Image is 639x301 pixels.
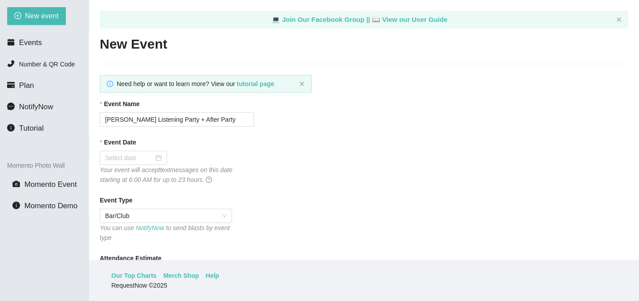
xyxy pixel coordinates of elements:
[14,12,21,21] span: plus-circle
[616,17,622,23] button: close
[237,80,274,87] a: tutorial page
[100,223,232,243] div: You can use to send blasts by event type
[100,35,628,54] h2: New Event
[299,81,305,87] span: close
[299,81,305,87] button: close
[19,124,44,132] span: Tutorial
[272,16,372,23] a: laptop Join Our Facebook Group ||
[7,38,15,46] span: calendar
[25,10,59,21] span: New event
[111,271,157,280] a: Our Top Charts
[100,112,254,127] input: Janet's and Mark's Wedding
[105,209,227,223] span: Bar/Club
[107,81,113,87] span: info-circle
[24,180,77,189] span: Momento Event
[163,271,199,280] a: Merch Shop
[7,60,15,67] span: phone
[100,166,232,183] i: Your event will accept text messages on this date starting at 6:00 AM for up to 23 hours.
[206,177,212,183] span: question-circle
[19,61,75,68] span: Number & QR Code
[372,16,380,23] span: laptop
[12,180,20,188] span: camera
[100,253,161,263] b: Attendance Estimate
[24,202,77,210] span: Momento Demo
[206,271,219,280] a: Help
[104,137,136,147] b: Event Date
[7,7,66,25] button: plus-circleNew event
[7,81,15,89] span: credit-card
[7,124,15,132] span: info-circle
[372,16,448,23] a: laptop View our User Guide
[12,202,20,209] span: info-circle
[272,16,280,23] span: laptop
[136,224,164,231] a: NotifyNow
[616,17,622,22] span: close
[104,99,139,109] b: Event Name
[105,153,154,163] input: Select date
[7,103,15,110] span: message
[19,38,42,47] span: Events
[19,81,34,90] span: Plan
[100,195,133,205] b: Event Type
[117,80,274,87] span: Need help or want to learn more? View our
[19,103,53,111] span: NotifyNow
[111,280,615,290] div: RequestNow © 2025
